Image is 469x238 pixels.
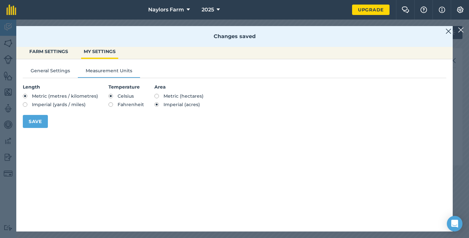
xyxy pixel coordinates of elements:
[458,26,464,34] img: svg+xml;base64,PHN2ZyB4bWxucz0iaHR0cDovL3d3dy53My5vcmcvMjAwMC9zdmciIHdpZHRoPSIyMiIgaGVpZ2h0PSIzMC...
[32,102,86,107] span: Imperial (yards / miles)
[78,67,140,77] button: Measurement Units
[23,83,98,91] h4: Length
[402,7,409,13] img: Two speech bubbles overlapping with the left bubble in the forefront
[81,45,118,58] button: MY SETTINGS
[32,93,98,99] span: Metric (metres / kilometres)
[23,67,78,77] button: General Settings
[154,83,204,91] h4: Area
[108,83,144,91] h4: Temperature
[202,6,214,14] span: 2025
[352,5,390,15] a: Upgrade
[163,102,200,107] span: Imperial (acres)
[118,93,134,99] span: Celsius
[27,45,71,58] button: FARM SETTINGS
[439,6,445,14] img: svg+xml;base64,PHN2ZyB4bWxucz0iaHR0cDovL3d3dy53My5vcmcvMjAwMC9zdmciIHdpZHRoPSIxNyIgaGVpZ2h0PSIxNy...
[16,26,453,47] div: Changes saved
[7,5,16,15] img: fieldmargin Logo
[446,27,451,35] img: svg+xml;base64,PHN2ZyB4bWxucz0iaHR0cDovL3d3dy53My5vcmcvMjAwMC9zdmciIHdpZHRoPSIyMiIgaGVpZ2h0PSIzMC...
[420,7,428,13] img: A question mark icon
[23,115,48,128] button: Save
[456,7,464,13] img: A cog icon
[447,216,462,231] div: Open Intercom Messenger
[118,102,144,107] span: Fahrenheit
[163,93,204,99] span: Metric (hectares)
[148,6,184,14] span: Naylors Farm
